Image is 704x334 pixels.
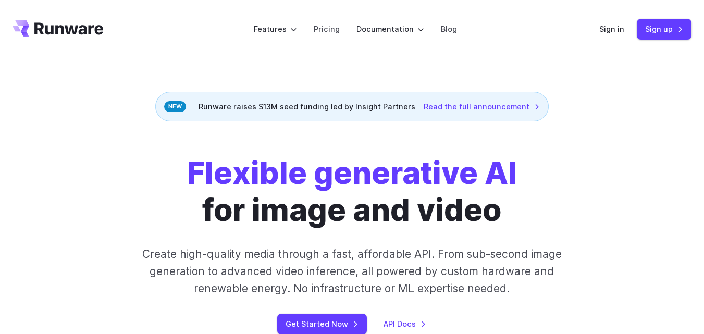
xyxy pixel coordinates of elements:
a: Go to / [13,20,103,37]
h1: for image and video [187,155,517,229]
a: Sign in [599,23,624,35]
label: Features [254,23,297,35]
a: Sign up [637,19,691,39]
label: Documentation [356,23,424,35]
a: Read the full announcement [424,101,540,113]
a: API Docs [384,318,426,330]
div: Runware raises $13M seed funding led by Insight Partners [155,92,549,121]
a: Pricing [314,23,340,35]
a: Blog [441,23,457,35]
a: Get Started Now [277,314,367,334]
strong: Flexible generative AI [187,154,517,191]
p: Create high-quality media through a fast, affordable API. From sub-second image generation to adv... [135,245,570,298]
